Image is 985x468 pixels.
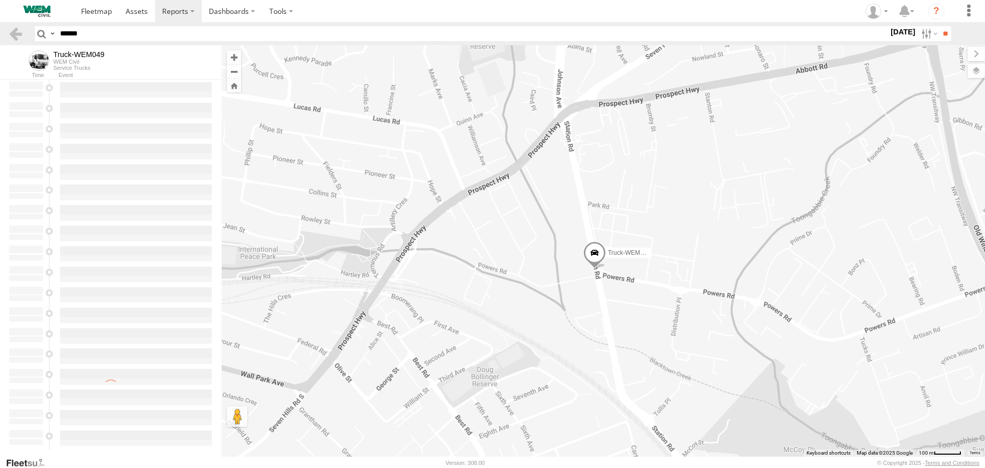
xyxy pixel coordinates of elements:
button: Map Scale: 100 m per 50 pixels [916,450,964,457]
div: WEM Civil [53,59,104,65]
button: Zoom in [227,50,241,64]
div: Time [8,73,44,78]
div: Service Trucks [53,65,104,71]
button: Zoom out [227,64,241,79]
a: Terms and Conditions [925,460,979,466]
label: Search Filter Options [917,26,939,41]
img: WEMCivilLogo.svg [10,6,64,17]
a: Visit our Website [6,458,53,468]
i: ? [928,3,944,20]
button: Drag Pegman onto the map to open Street View [227,406,247,427]
a: Terms (opens in new tab) [970,451,980,455]
div: Matt Ragg [862,4,892,19]
label: [DATE] [889,26,917,38]
button: Keyboard shortcuts [806,450,851,457]
span: Map data ©2025 Google [857,450,913,456]
button: Zoom Home [227,79,241,92]
div: Event [58,73,222,78]
span: Truck-WEM049 [608,249,651,256]
div: Truck-WEM049 - View Asset History [53,50,104,59]
div: Version: 308.00 [446,460,485,466]
label: Search Query [48,26,56,41]
a: Back to previous Page [8,26,23,41]
div: © Copyright 2025 - [877,460,979,466]
span: 100 m [919,450,934,456]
